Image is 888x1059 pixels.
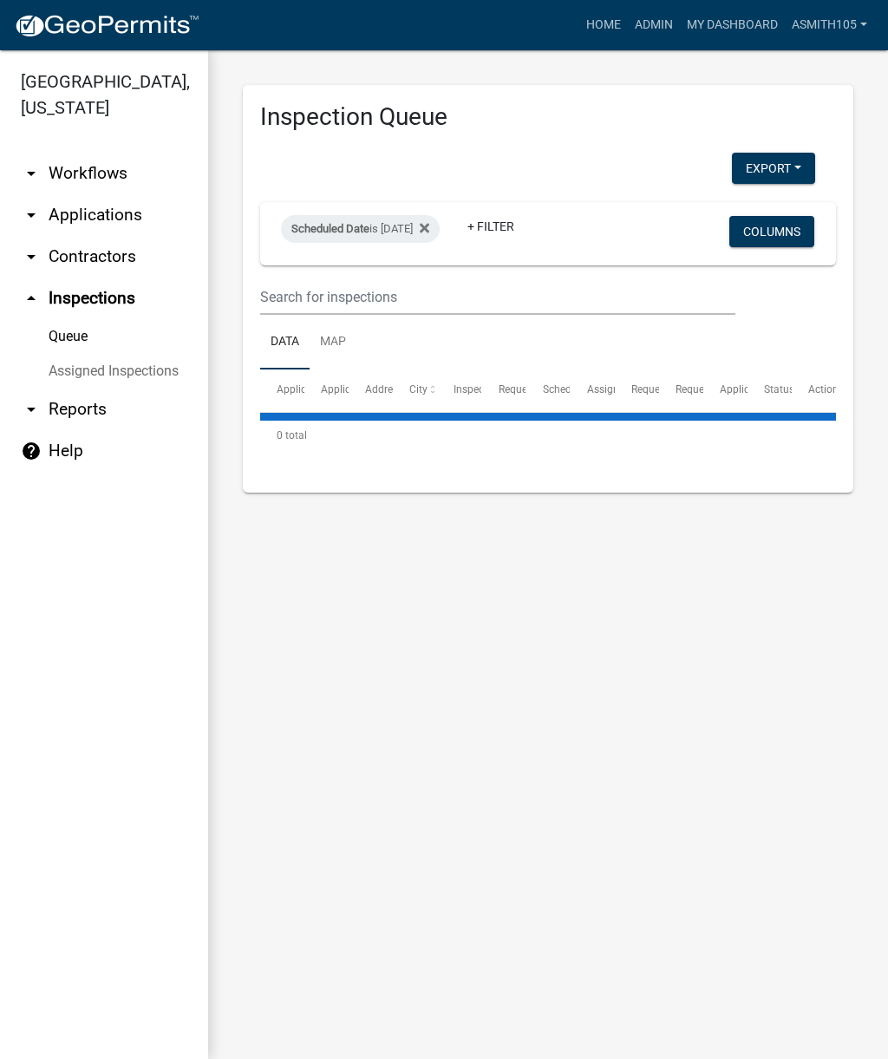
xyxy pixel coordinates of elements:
datatable-header-cell: Scheduled Time [526,369,570,411]
span: City [409,383,428,395]
a: asmith105 [785,9,874,42]
i: help [21,441,42,461]
datatable-header-cell: Address [349,369,393,411]
span: Application [277,383,330,395]
span: Inspection Type [454,383,527,395]
a: Data [260,315,310,370]
span: Status [764,383,794,395]
datatable-header-cell: Application Description [703,369,748,411]
a: Home [579,9,628,42]
datatable-header-cell: Application [260,369,304,411]
datatable-header-cell: Actions [792,369,836,411]
a: My Dashboard [680,9,785,42]
datatable-header-cell: Requested Date [481,369,526,411]
datatable-header-cell: Assigned Inspector [570,369,614,411]
h3: Inspection Queue [260,102,836,132]
input: Search for inspections [260,279,735,315]
span: Application Description [720,383,829,395]
span: Scheduled Date [291,222,369,235]
datatable-header-cell: Application Type [304,369,349,411]
i: arrow_drop_down [21,205,42,226]
a: + Filter [454,211,528,242]
datatable-header-cell: Requestor Phone [659,369,703,411]
span: Address [365,383,403,395]
i: arrow_drop_down [21,163,42,184]
i: arrow_drop_down [21,399,42,420]
datatable-header-cell: City [393,369,437,411]
span: Requestor Name [631,383,709,395]
a: Admin [628,9,680,42]
span: Actions [808,383,844,395]
div: is [DATE] [281,215,440,243]
button: Columns [729,216,814,247]
i: arrow_drop_down [21,246,42,267]
datatable-header-cell: Inspection Type [437,369,481,411]
span: Application Type [321,383,400,395]
span: Scheduled Time [543,383,617,395]
span: Assigned Inspector [587,383,676,395]
datatable-header-cell: Status [748,369,792,411]
button: Export [732,153,815,184]
span: Requested Date [499,383,571,395]
a: Map [310,315,356,370]
datatable-header-cell: Requestor Name [615,369,659,411]
div: 0 total [260,414,836,457]
i: arrow_drop_up [21,288,42,309]
span: Requestor Phone [676,383,755,395]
